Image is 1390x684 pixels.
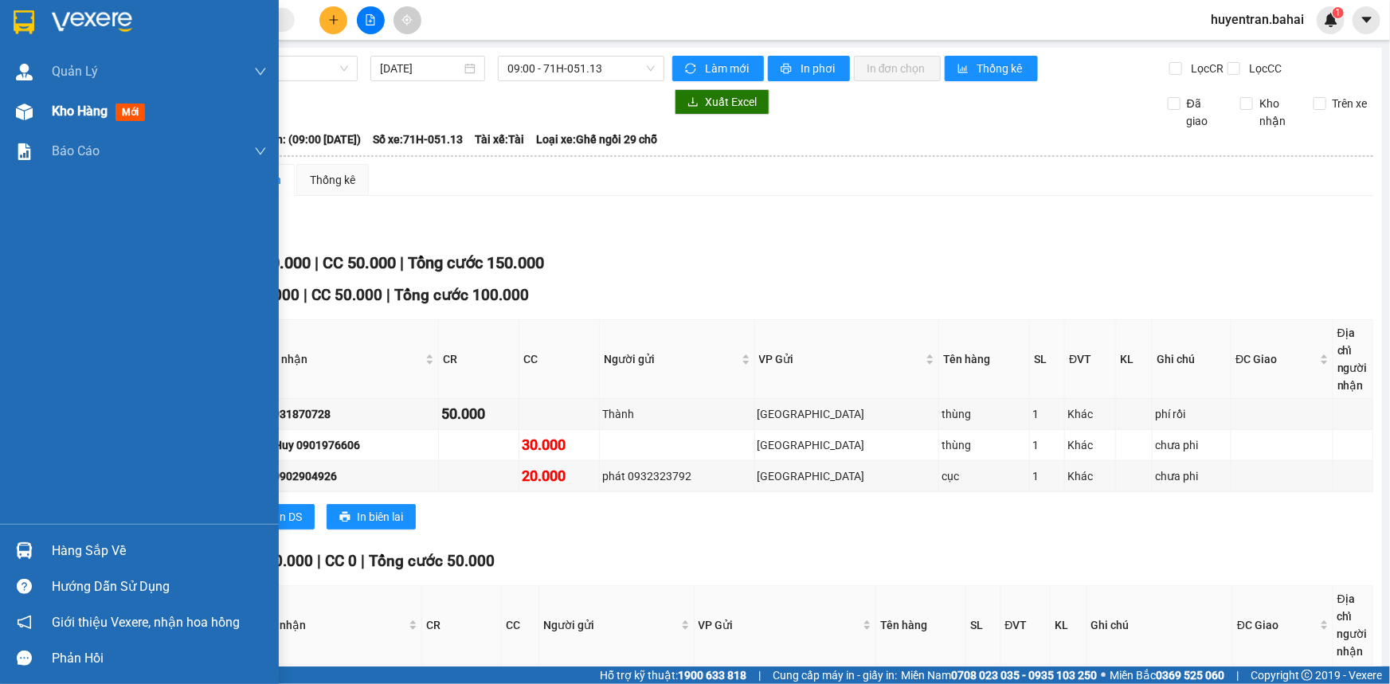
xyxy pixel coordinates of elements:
[536,131,657,148] span: Loại xe: Ghế ngồi 29 chỗ
[1337,324,1368,394] div: Địa chỉ người nhận
[311,286,382,304] span: CC 50.000
[325,552,357,570] span: CC 0
[602,467,751,485] div: phát 0932323792
[801,60,837,77] span: In phơi
[439,320,519,399] th: CR
[152,49,314,68] div: Quyên Anh
[755,461,940,492] td: Sài Gòn
[1253,95,1301,130] span: Kho nhận
[14,10,34,34] img: logo-vxr
[276,508,302,526] span: In DS
[1198,10,1317,29] span: huyentran.bahai
[369,552,495,570] span: Tổng cước 50.000
[116,104,145,121] span: mới
[17,579,32,594] span: question-circle
[365,14,376,25] span: file-add
[1116,320,1153,399] th: KL
[315,253,319,272] span: |
[1067,436,1113,454] div: Khác
[759,350,923,368] span: VP Gửi
[328,14,339,25] span: plus
[386,286,390,304] span: |
[901,666,1097,684] span: Miền Nam
[1335,7,1341,18] span: 1
[245,131,361,148] span: Chuyến: (09:00 [DATE])
[758,666,761,684] span: |
[1110,666,1224,684] span: Miền Bắc
[951,669,1097,682] strong: 0708 023 035 - 0935 103 250
[604,350,738,368] span: Người gửi
[1153,320,1232,399] th: Ghi chú
[361,552,365,570] span: |
[52,141,100,161] span: Báo cáo
[672,56,764,81] button: syncLàm mới
[327,504,416,530] button: printerIn biên lai
[1353,6,1380,34] button: caret-down
[152,68,314,91] div: 0934105435
[401,14,413,25] span: aim
[1030,320,1065,399] th: SL
[16,104,33,120] img: warehouse-icon
[152,14,190,30] span: Nhận:
[1032,405,1062,423] div: 1
[475,131,524,148] span: Tài xế: Tài
[254,65,267,78] span: down
[1333,7,1344,18] sup: 1
[242,552,313,570] span: CR 50.000
[152,14,314,49] div: [GEOGRAPHIC_DATA]
[977,60,1025,77] span: Thống kê
[755,399,940,430] td: Sài Gòn
[247,350,422,368] span: Người nhận
[1326,95,1374,112] span: Trên xe
[942,436,1027,454] div: thùng
[1237,616,1317,634] span: ĐC Giao
[1067,467,1113,485] div: Khác
[1051,586,1087,665] th: KL
[675,89,769,115] button: downloadXuất Excel
[52,647,267,670] div: Phản hồi
[441,403,516,425] div: 50.000
[942,405,1027,423] div: thùng
[1235,350,1316,368] span: ĐC Giao
[310,171,355,189] div: Thống kê
[1067,405,1113,423] div: Khác
[773,666,897,684] span: Cung cấp máy in - giấy in:
[1156,669,1224,682] strong: 0369 525 060
[1001,586,1051,665] th: ĐVT
[245,436,436,454] div: Thảo Huy 0901976606
[699,616,860,634] span: VP Gửi
[758,405,937,423] div: [GEOGRAPHIC_DATA]
[52,61,98,81] span: Quản Lý
[1243,60,1284,77] span: Lọc CC
[17,615,32,630] span: notification
[317,552,321,570] span: |
[705,60,751,77] span: Làm mới
[507,57,655,80] span: 09:00 - 71H-051.13
[1181,95,1228,130] span: Đã giao
[519,320,600,399] th: CC
[422,586,502,665] th: CR
[1302,670,1313,681] span: copyright
[408,253,544,272] span: Tổng cước 150.000
[854,56,941,81] button: In đơn chọn
[1360,13,1374,27] span: caret-down
[1155,436,1229,454] div: chưa phi
[1155,405,1229,423] div: phí rồi
[966,586,1000,665] th: SL
[323,253,396,272] span: CC 50.000
[758,436,937,454] div: [GEOGRAPHIC_DATA]
[357,6,385,34] button: file-add
[14,14,141,33] div: Cái Mơn
[229,286,300,304] span: CR 50.000
[150,100,315,123] div: 20.000
[17,651,32,666] span: message
[52,539,267,563] div: Hàng sắp về
[380,60,461,77] input: 13/08/2025
[52,575,267,599] div: Hướng dẫn sử dụng
[755,430,940,461] td: Sài Gòn
[678,669,746,682] strong: 1900 633 818
[876,586,966,665] th: Tên hàng
[1155,467,1229,485] div: chưa phi
[602,405,751,423] div: Thành
[1337,590,1368,660] div: Địa chỉ người nhận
